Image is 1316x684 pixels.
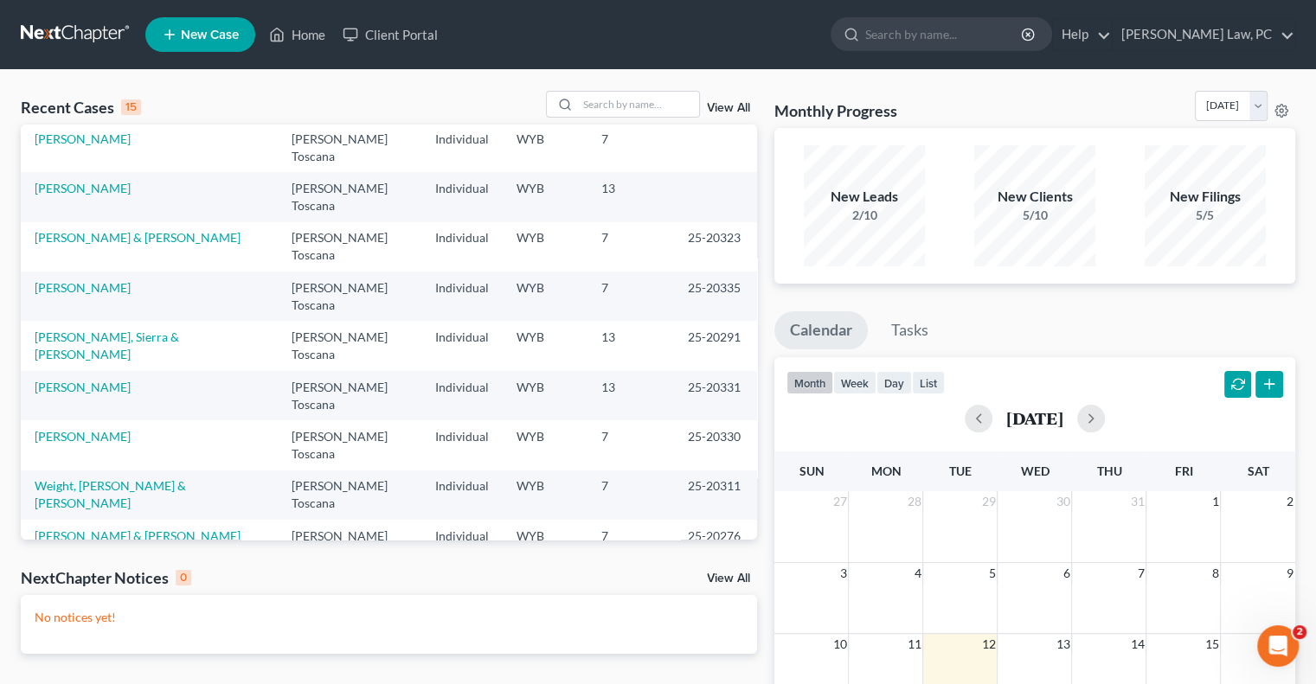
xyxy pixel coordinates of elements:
[912,371,945,394] button: list
[979,491,997,512] span: 29
[421,321,503,370] td: Individual
[1285,563,1295,584] span: 9
[503,123,587,172] td: WYB
[1053,19,1111,50] a: Help
[1128,634,1146,655] span: 14
[35,609,743,626] p: No notices yet!
[674,321,757,370] td: 25-20291
[1145,207,1266,224] div: 5/5
[181,29,239,42] span: New Case
[1257,625,1299,667] iframe: Intercom live chat
[260,19,334,50] a: Home
[1293,625,1306,639] span: 2
[876,311,944,349] a: Tasks
[974,187,1095,207] div: New Clients
[587,470,674,520] td: 7
[707,572,750,585] a: View All
[278,172,421,221] td: [PERSON_NAME] Toscana
[503,420,587,470] td: WYB
[35,380,131,394] a: [PERSON_NAME]
[421,470,503,520] td: Individual
[35,429,131,444] a: [PERSON_NAME]
[838,563,848,584] span: 3
[587,321,674,370] td: 13
[1096,463,1121,478] span: Thu
[421,520,503,569] td: Individual
[278,520,421,569] td: [PERSON_NAME] Toscana
[674,272,757,321] td: 25-20335
[876,371,912,394] button: day
[833,371,876,394] button: week
[35,280,131,295] a: [PERSON_NAME]
[278,420,421,470] td: [PERSON_NAME] Toscana
[1285,491,1295,512] span: 2
[587,222,674,272] td: 7
[278,123,421,172] td: [PERSON_NAME] Toscana
[865,18,1024,50] input: Search by name...
[1247,463,1268,478] span: Sat
[1054,634,1071,655] span: 13
[1128,491,1146,512] span: 31
[804,207,925,224] div: 2/10
[1203,634,1220,655] span: 15
[587,172,674,221] td: 13
[949,463,972,478] span: Tue
[278,371,421,420] td: [PERSON_NAME] Toscana
[35,478,186,510] a: Weight, [PERSON_NAME] & [PERSON_NAME]
[503,272,587,321] td: WYB
[974,207,1095,224] div: 5/10
[278,222,421,272] td: [PERSON_NAME] Toscana
[831,634,848,655] span: 10
[21,567,191,588] div: NextChapter Notices
[774,311,868,349] a: Calendar
[831,491,848,512] span: 27
[587,420,674,470] td: 7
[587,371,674,420] td: 13
[421,371,503,420] td: Individual
[986,563,997,584] span: 5
[707,102,750,114] a: View All
[503,172,587,221] td: WYB
[1145,187,1266,207] div: New Filings
[503,222,587,272] td: WYB
[578,92,699,117] input: Search by name...
[587,520,674,569] td: 7
[799,463,824,478] span: Sun
[334,19,446,50] a: Client Portal
[503,371,587,420] td: WYB
[421,222,503,272] td: Individual
[674,371,757,420] td: 25-20331
[1113,19,1294,50] a: [PERSON_NAME] Law, PC
[1006,409,1063,427] h2: [DATE]
[278,272,421,321] td: [PERSON_NAME] Toscana
[587,272,674,321] td: 7
[587,123,674,172] td: 7
[674,470,757,520] td: 25-20311
[35,131,131,146] a: [PERSON_NAME]
[1210,563,1220,584] span: 8
[1135,563,1146,584] span: 7
[905,634,922,655] span: 11
[503,470,587,520] td: WYB
[786,371,833,394] button: month
[35,528,241,543] a: [PERSON_NAME] & [PERSON_NAME]
[421,272,503,321] td: Individual
[35,329,179,361] a: [PERSON_NAME], Sierra & [PERSON_NAME]
[278,470,421,520] td: [PERSON_NAME] Toscana
[421,172,503,221] td: Individual
[176,570,191,585] div: 0
[35,230,241,245] a: [PERSON_NAME] & [PERSON_NAME]
[905,491,922,512] span: 28
[1061,563,1071,584] span: 6
[674,420,757,470] td: 25-20330
[278,321,421,370] td: [PERSON_NAME] Toscana
[421,123,503,172] td: Individual
[912,563,922,584] span: 4
[870,463,901,478] span: Mon
[774,100,897,121] h3: Monthly Progress
[21,97,141,118] div: Recent Cases
[421,420,503,470] td: Individual
[121,99,141,115] div: 15
[979,634,997,655] span: 12
[503,321,587,370] td: WYB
